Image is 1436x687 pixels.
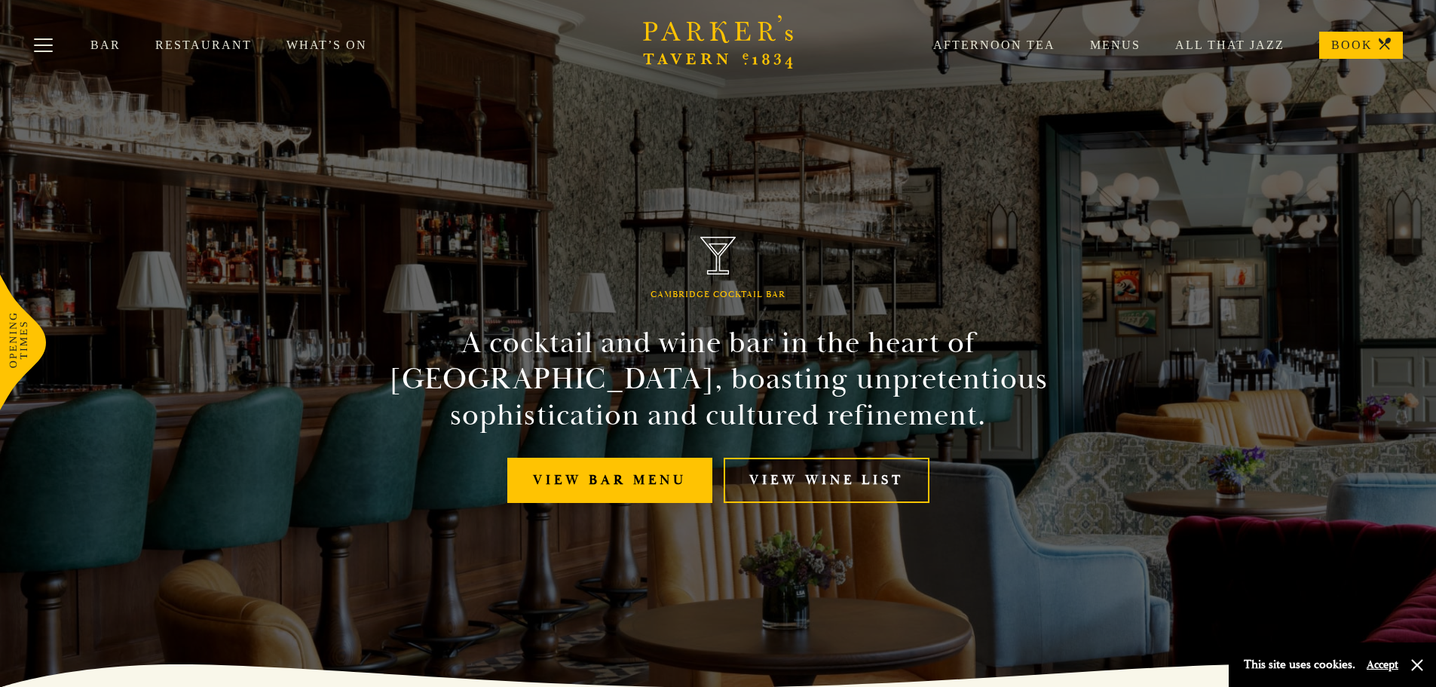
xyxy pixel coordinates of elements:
button: Close and accept [1410,658,1425,673]
p: This site uses cookies. [1244,654,1355,676]
h1: Cambridge Cocktail Bar [651,290,785,300]
h2: A cocktail and wine bar in the heart of [GEOGRAPHIC_DATA], boasting unpretentious sophistication ... [375,325,1062,434]
img: Parker's Tavern Brasserie Cambridge [700,237,736,275]
button: Accept [1367,658,1398,672]
a: View bar menu [507,458,712,504]
a: View Wine List [724,458,929,504]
